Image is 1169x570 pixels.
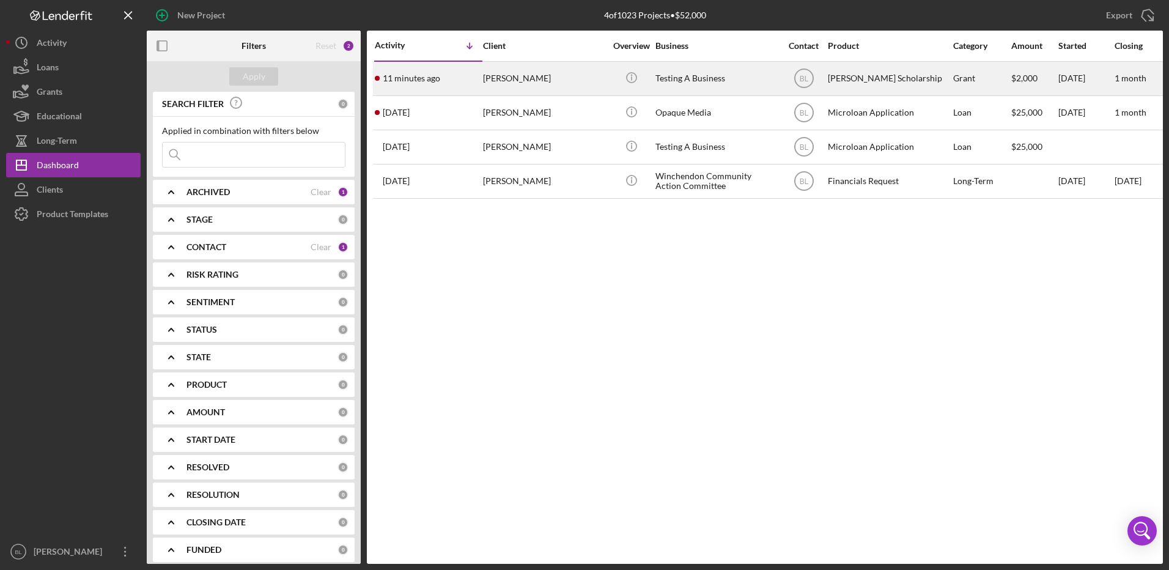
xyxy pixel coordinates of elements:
b: SEARCH FILTER [162,99,224,109]
div: [PERSON_NAME] [483,131,605,163]
b: SENTIMENT [186,297,235,307]
text: BL [799,75,808,83]
div: Applied in combination with filters below [162,126,345,136]
div: Testing A Business [655,62,778,95]
div: [PERSON_NAME] [31,539,110,567]
text: BL [799,177,808,186]
div: Clear [311,187,331,197]
button: Export [1094,3,1163,28]
div: 0 [337,98,348,109]
div: Loan [953,97,1010,129]
div: 0 [337,434,348,445]
div: Started [1058,41,1113,51]
div: 0 [337,269,348,280]
div: Reset [315,41,336,51]
div: Category [953,41,1010,51]
div: Clear [311,242,331,252]
div: 2 [342,40,355,52]
div: Grants [37,80,62,107]
div: 0 [337,407,348,418]
div: 0 [337,462,348,473]
div: Grant [953,62,1010,95]
div: [PERSON_NAME] [483,62,605,95]
text: BL [15,549,22,555]
div: [DATE] [1058,97,1113,129]
b: CLOSING DATE [186,517,246,527]
div: [PERSON_NAME] [483,165,605,198]
button: BL[PERSON_NAME] [6,539,141,564]
b: STAGE [186,215,213,224]
div: Export [1106,3,1132,28]
div: Overview [608,41,654,51]
div: Amount [1011,41,1057,51]
a: Educational [6,104,141,128]
button: Clients [6,177,141,202]
div: 0 [337,489,348,500]
div: Long-Term [953,165,1010,198]
time: 2025-08-08 19:25 [383,108,410,117]
div: Product Templates [37,202,108,229]
b: ARCHIVED [186,187,230,197]
div: Microloan Application [828,131,950,163]
button: Grants [6,80,141,104]
time: 2025-08-11 17:14 [383,73,440,83]
time: 1 month [1115,107,1146,117]
div: Clients [37,177,63,205]
div: Educational [37,104,82,131]
div: 4 of 1023 Projects • $52,000 [604,10,706,20]
div: [DATE] [1058,165,1113,198]
div: [DATE] [1058,62,1113,95]
button: New Project [147,3,237,28]
b: CONTACT [186,242,226,252]
b: RISK RATING [186,270,238,279]
time: 1 month [1115,73,1146,83]
div: Dashboard [37,153,79,180]
div: Business [655,41,778,51]
div: 1 [337,187,348,198]
b: PRODUCT [186,380,227,390]
div: 0 [337,324,348,335]
div: [PERSON_NAME] [483,97,605,129]
text: BL [799,143,808,152]
div: 0 [337,517,348,528]
div: 0 [337,379,348,390]
b: FUNDED [186,545,221,555]
button: Dashboard [6,153,141,177]
button: Loans [6,55,141,80]
div: $25,000 [1011,97,1057,129]
div: Open Intercom Messenger [1127,516,1157,546]
b: STATUS [186,325,217,335]
button: Product Templates [6,202,141,226]
b: AMOUNT [186,407,225,417]
div: Loans [37,55,59,83]
div: Winchendon Community Action Committee [655,165,778,198]
time: 2025-04-12 21:27 [383,176,410,186]
b: RESOLVED [186,462,229,472]
div: Contact [781,41,827,51]
b: Filters [242,41,266,51]
button: Activity [6,31,141,55]
div: $2,000 [1011,62,1057,95]
div: Long-Term [37,128,77,156]
div: Client [483,41,605,51]
div: Loan [953,131,1010,163]
button: Apply [229,67,278,86]
button: Long-Term [6,128,141,153]
div: 0 [337,352,348,363]
div: Apply [243,67,265,86]
div: Microloan Application [828,97,950,129]
div: Testing A Business [655,131,778,163]
div: Activity [37,31,67,58]
div: 0 [337,297,348,308]
div: Product [828,41,950,51]
b: START DATE [186,435,235,445]
b: STATE [186,352,211,362]
time: [DATE] [1115,176,1141,186]
div: Opaque Media [655,97,778,129]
